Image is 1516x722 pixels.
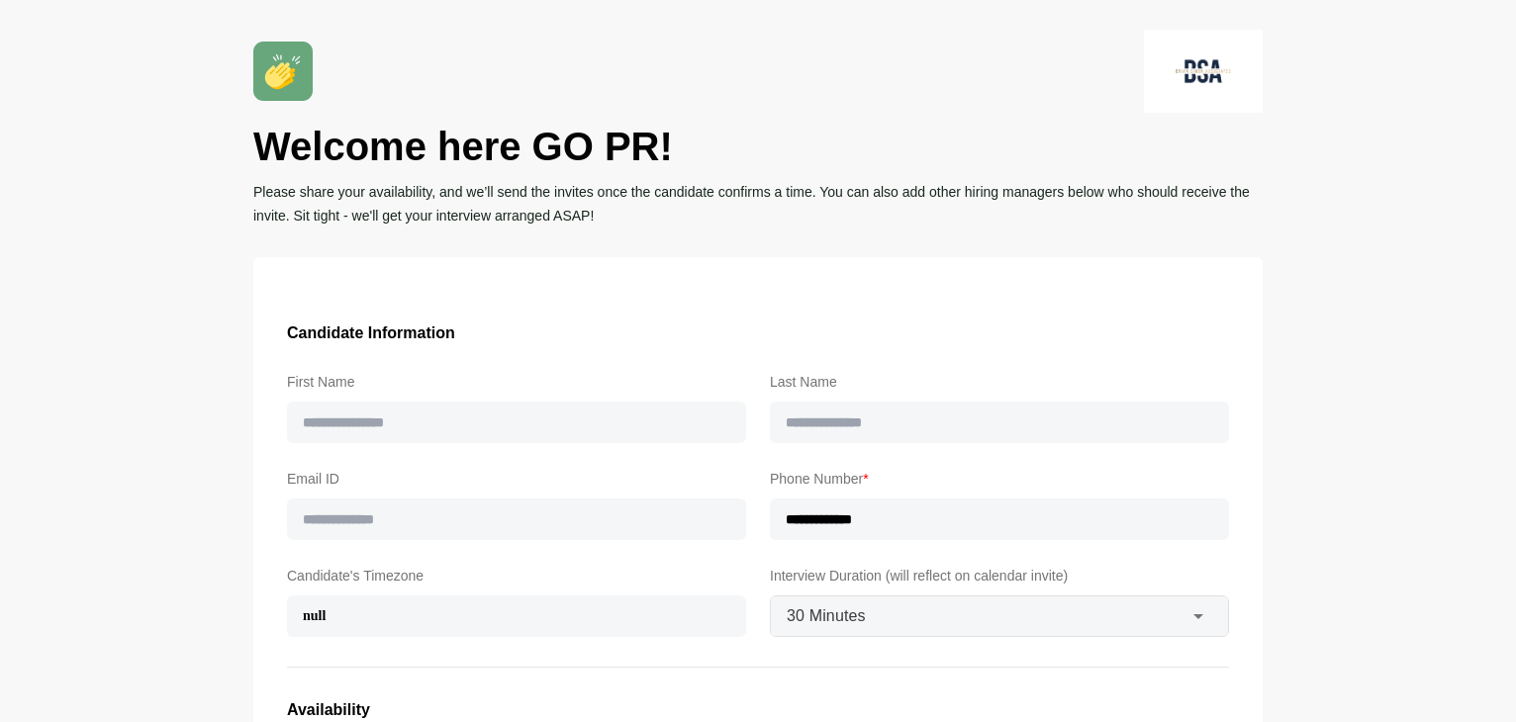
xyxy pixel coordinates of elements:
[253,180,1263,227] p: Please share your availability, and we’ll send the invites once the candidate confirms a time. Yo...
[770,370,1229,394] label: Last Name
[1144,30,1263,113] img: logo
[770,467,1229,491] label: Phone Number
[253,121,1263,172] h1: Welcome here GO PR!
[770,564,1229,587] label: Interview Duration (will reflect on calendar invite)
[287,320,1229,346] h3: Candidate Information
[287,467,746,491] label: Email ID
[287,370,746,394] label: First Name
[287,564,746,587] label: Candidate's Timezone
[787,603,866,629] span: 30 Minutes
